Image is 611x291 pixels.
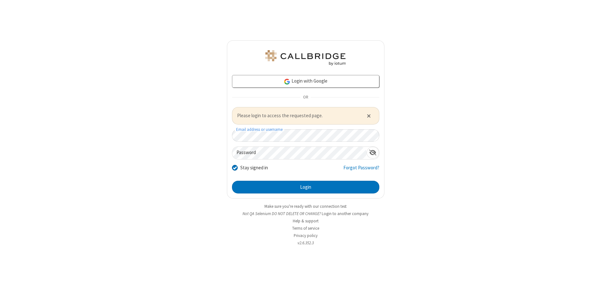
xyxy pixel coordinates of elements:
[367,147,379,159] div: Show password
[264,50,347,65] img: QA Selenium DO NOT DELETE OR CHANGE
[232,75,379,88] a: Login with Google
[322,211,369,217] button: Login to another company
[284,78,291,85] img: google-icon.png
[240,164,268,172] label: Stay signed in
[232,147,367,159] input: Password
[227,211,384,217] li: Not QA Selenium DO NOT DELETE OR CHANGE?
[294,233,318,238] a: Privacy policy
[232,129,379,142] input: Email address or username
[300,93,311,102] span: OR
[363,111,374,120] button: Close alert
[343,164,379,176] a: Forgot Password?
[237,112,359,119] span: Please login to access the requested page.
[293,218,319,224] a: Help & support
[264,204,347,209] a: Make sure you're ready with our connection test
[292,226,319,231] a: Terms of service
[232,181,379,193] button: Login
[227,240,384,246] li: v2.6.352.3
